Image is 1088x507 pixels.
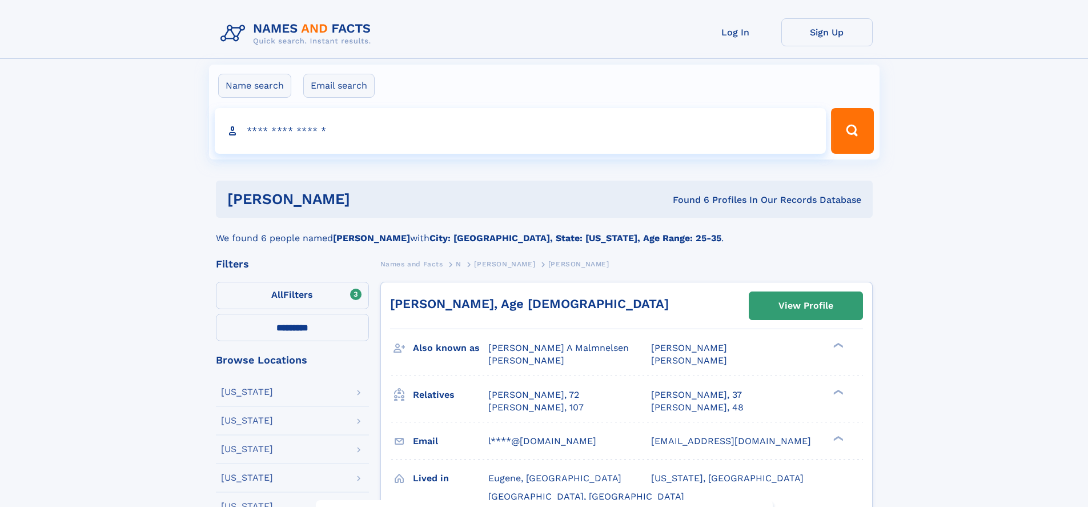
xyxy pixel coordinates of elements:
div: ❯ [830,342,844,349]
span: [PERSON_NAME] [474,260,535,268]
h1: [PERSON_NAME] [227,192,512,206]
span: [GEOGRAPHIC_DATA], [GEOGRAPHIC_DATA] [488,491,684,502]
span: Eugene, [GEOGRAPHIC_DATA] [488,473,621,484]
span: [PERSON_NAME] [651,342,727,353]
div: Found 6 Profiles In Our Records Database [511,194,861,206]
span: [PERSON_NAME] [651,355,727,366]
a: Log In [690,18,781,46]
label: Name search [218,74,291,98]
div: [US_STATE] [221,416,273,425]
h3: Relatives [413,385,488,405]
img: Logo Names and Facts [216,18,380,49]
div: We found 6 people named with . [216,218,873,245]
div: View Profile [778,293,833,319]
span: [EMAIL_ADDRESS][DOMAIN_NAME] [651,436,811,446]
div: Browse Locations [216,355,369,365]
b: City: [GEOGRAPHIC_DATA], State: [US_STATE], Age Range: 25-35 [429,233,721,243]
div: ❯ [830,388,844,396]
h3: Lived in [413,469,488,488]
a: Names and Facts [380,257,443,271]
a: [PERSON_NAME] [474,257,535,271]
a: [PERSON_NAME], 37 [651,389,742,401]
div: ❯ [830,434,844,442]
span: [PERSON_NAME] [488,355,564,366]
b: [PERSON_NAME] [333,233,410,243]
a: [PERSON_NAME], 107 [488,401,584,414]
h3: Also known as [413,338,488,358]
span: All [271,289,283,300]
div: [US_STATE] [221,445,273,454]
a: N [456,257,461,271]
a: [PERSON_NAME], 48 [651,401,744,414]
div: [US_STATE] [221,473,273,482]
span: [PERSON_NAME] A Malmnelsen [488,342,629,353]
h3: Email [413,432,488,451]
label: Filters [216,282,369,309]
div: [US_STATE] [221,388,273,397]
a: Sign Up [781,18,873,46]
a: [PERSON_NAME], Age [DEMOGRAPHIC_DATA] [390,297,669,311]
a: View Profile [749,292,862,320]
input: search input [215,108,826,154]
span: N [456,260,461,268]
span: [US_STATE], [GEOGRAPHIC_DATA] [651,473,804,484]
a: [PERSON_NAME], 72 [488,389,579,401]
button: Search Button [831,108,873,154]
div: Filters [216,259,369,269]
label: Email search [303,74,375,98]
span: [PERSON_NAME] [548,260,609,268]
